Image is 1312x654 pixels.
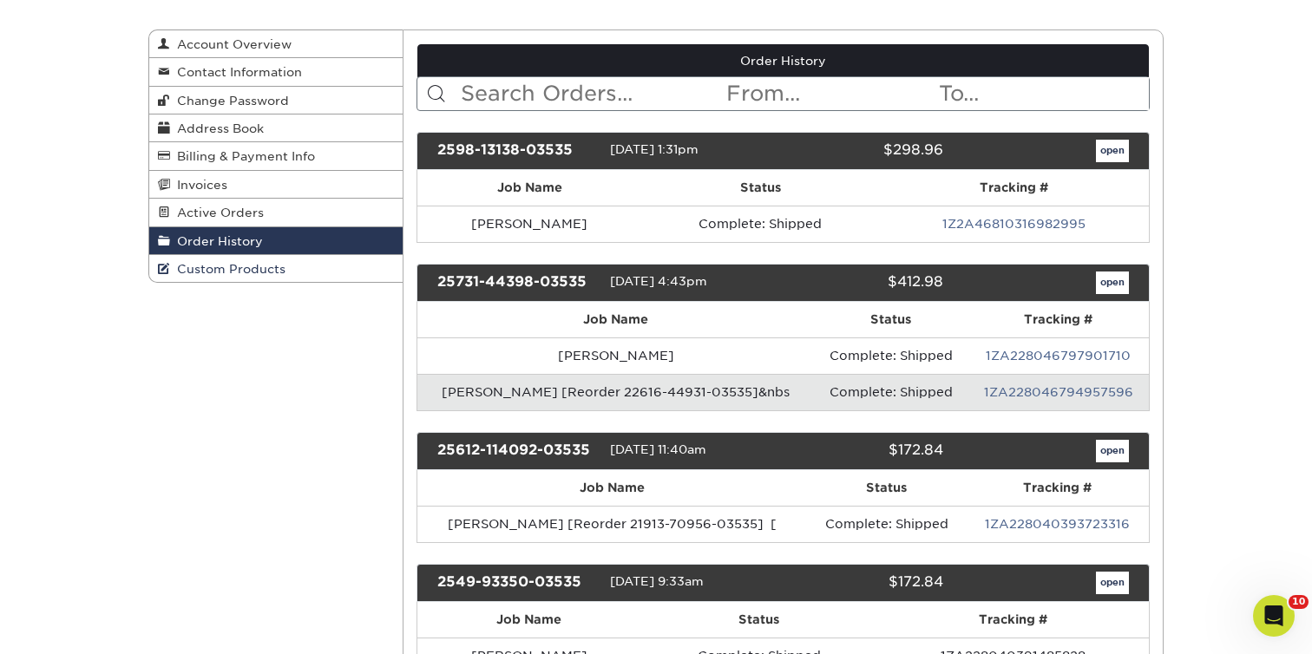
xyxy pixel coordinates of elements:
td: [PERSON_NAME] [417,337,815,374]
td: [PERSON_NAME] [417,206,642,242]
td: [PERSON_NAME] [Reorder 21913-70956-03535] [ [417,506,808,542]
th: Job Name [417,602,641,638]
th: Status [815,302,968,337]
a: Active Orders [149,199,403,226]
input: To... [937,77,1149,110]
span: [DATE] 4:43pm [610,274,707,288]
th: Tracking # [966,470,1149,506]
span: Contact Information [170,65,302,79]
th: Tracking # [968,302,1149,337]
a: Billing & Payment Info [149,142,403,170]
span: [DATE] 9:33am [610,574,704,588]
th: Tracking # [876,602,1149,638]
div: 25612-114092-03535 [424,440,610,462]
a: open [1096,271,1129,294]
td: Complete: Shipped [815,337,968,374]
div: $172.84 [770,440,955,462]
span: Billing & Payment Info [170,149,315,163]
th: Tracking # [879,170,1150,206]
th: Job Name [417,302,815,337]
div: 2598-13138-03535 [424,140,610,162]
div: 2549-93350-03535 [424,572,610,594]
span: Address Book [170,121,264,135]
span: Custom Products [170,262,285,276]
a: open [1096,572,1129,594]
th: Status [641,602,877,638]
div: $298.96 [770,140,955,162]
td: Complete: Shipped [642,206,879,242]
input: Search Orders... [459,77,725,110]
a: Address Book [149,114,403,142]
a: Contact Information [149,58,403,86]
a: Account Overview [149,30,403,58]
span: Order History [170,234,263,248]
th: Job Name [417,470,808,506]
td: Complete: Shipped [807,506,966,542]
span: [DATE] 11:40am [610,442,706,456]
th: Status [807,470,966,506]
td: [PERSON_NAME] [Reorder 22616-44931-03535]&nbs [417,374,815,410]
a: 1ZA228046797901710 [986,349,1131,363]
input: From... [725,77,936,110]
a: open [1096,140,1129,162]
span: Change Password [170,94,289,108]
th: Status [642,170,879,206]
a: Change Password [149,87,403,114]
a: 1ZA228046794957596 [984,385,1133,399]
span: Active Orders [170,206,264,219]
div: 25731-44398-03535 [424,271,610,294]
th: Job Name [417,170,642,206]
div: $172.84 [770,572,955,594]
span: Invoices [170,178,227,192]
td: Complete: Shipped [815,374,968,410]
a: Order History [149,227,403,255]
a: Order History [417,44,1150,77]
a: Invoices [149,171,403,199]
div: $412.98 [770,271,955,294]
a: Custom Products [149,255,403,282]
a: 1ZA228040393723316 [985,517,1130,531]
iframe: Intercom live chat [1253,595,1295,637]
span: [DATE] 1:31pm [610,142,699,156]
span: Account Overview [170,37,292,51]
span: 10 [1289,595,1309,609]
a: open [1096,440,1129,462]
a: 1Z2A46810316982995 [942,217,1086,231]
